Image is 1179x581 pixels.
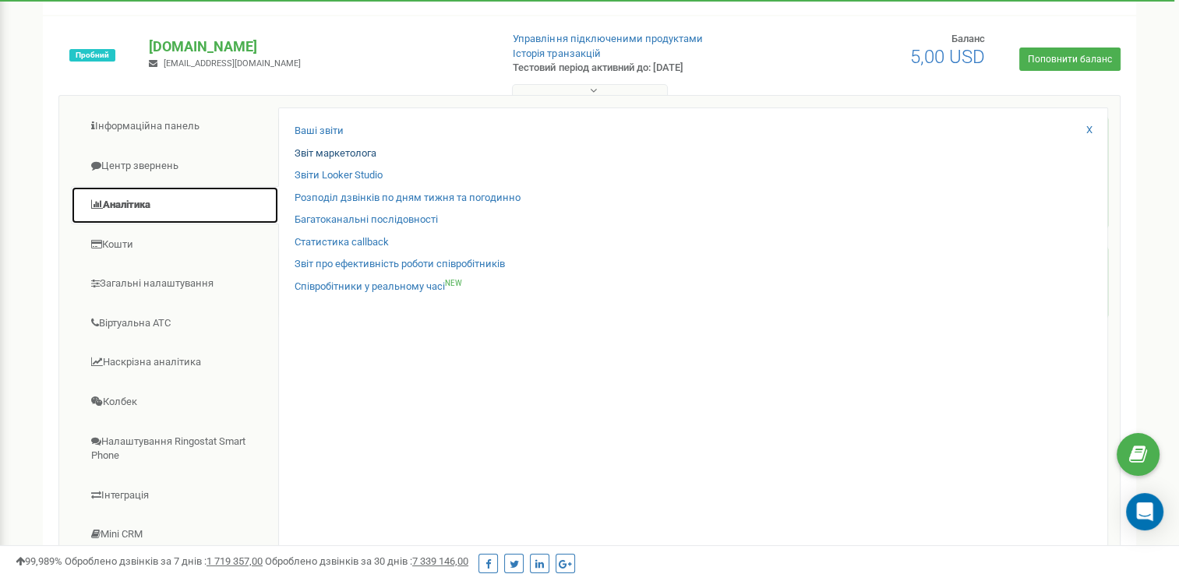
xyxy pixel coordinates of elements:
a: Ваші звіти [295,124,344,139]
a: Налаштування Ringostat Smart Phone [71,423,279,475]
a: Багатоканальні послідовності [295,213,438,227]
span: 99,989% [16,555,62,567]
a: Інформаційна панель [71,107,279,146]
a: Наскрізна аналітика [71,343,279,382]
a: Віртуальна АТС [71,305,279,343]
span: Оброблено дзвінків за 30 днів : [265,555,468,567]
div: Open Intercom Messenger [1126,493,1163,530]
a: Звіт маркетолога [295,146,376,161]
a: Розподіл дзвінків по дням тижня та погодинно [295,191,521,206]
a: Аналiтика [71,186,279,224]
a: Інтеграція [71,477,279,515]
a: Історія транзакцій [513,48,600,59]
span: 5,00 USD [910,46,985,68]
a: Звіт про ефективність роботи співробітників [295,257,505,272]
span: Баланс [951,33,985,44]
span: Пробний [69,49,115,62]
a: Mini CRM [71,516,279,554]
p: [DOMAIN_NAME] [149,37,487,57]
a: Центр звернень [71,147,279,185]
u: 1 719 357,00 [207,555,263,567]
span: Оброблено дзвінків за 7 днів : [65,555,263,567]
a: Управління підключеними продуктами [513,33,702,44]
a: Статистика callback [295,235,389,250]
a: Поповнити баланс [1019,48,1121,71]
a: X [1086,123,1093,138]
sup: NEW [445,279,462,287]
p: Тестовий період активний до: [DATE] [513,61,761,76]
a: Звіти Looker Studio [295,168,383,183]
span: [EMAIL_ADDRESS][DOMAIN_NAME] [164,58,301,69]
a: Колбек [71,383,279,421]
u: 7 339 146,00 [412,555,468,567]
a: Співробітники у реальному часіNEW [295,280,462,294]
a: Кошти [71,226,279,264]
a: Загальні налаштування [71,265,279,303]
